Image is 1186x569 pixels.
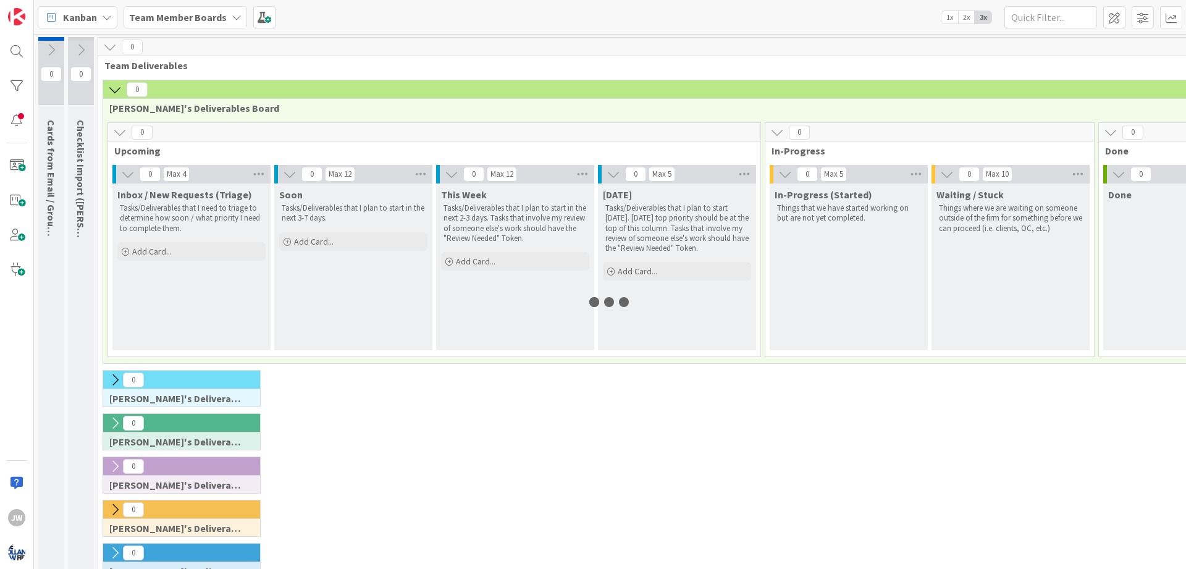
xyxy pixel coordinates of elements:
span: 0 [797,167,818,182]
span: Jessica's Deliverables Board [109,479,245,491]
span: 0 [123,502,144,517]
p: Tasks/Deliverables that I plan to start in the next 3-7 days. [282,203,425,224]
span: 0 [1122,125,1143,140]
span: 0 [959,167,980,182]
span: Add Card... [456,256,495,267]
div: Max 12 [490,171,513,177]
span: 2x [958,11,975,23]
div: Max 5 [652,171,671,177]
span: Inbox / New Requests (Triage) [117,188,252,201]
input: Quick Filter... [1004,6,1097,28]
span: 0 [132,125,153,140]
span: Manny's Deliverables Board [109,522,245,534]
span: Add Card... [132,246,172,257]
p: Things that we have started working on but are not yet completed. [777,203,920,224]
span: Add Card... [294,236,334,247]
span: Kanban [63,10,97,25]
div: Max 5 [824,171,843,177]
span: 0 [463,167,484,182]
span: 0 [123,373,144,387]
span: Waiting / Stuck [936,188,1004,201]
p: Tasks/Deliverables that I plan to start in the next 2-3 days. Tasks that involve my review of som... [444,203,587,243]
span: This Week [441,188,487,201]
span: Ann's Deliverables Board [109,436,245,448]
span: 0 [70,67,91,82]
img: Visit kanbanzone.com [8,8,25,25]
span: 0 [789,125,810,140]
span: 0 [123,546,144,560]
span: 0 [140,167,161,182]
img: avatar [8,544,25,561]
span: In-Progress (Started) [775,188,872,201]
span: Jimmy's Deliverables Board [109,392,245,405]
span: Today [603,188,632,201]
span: In-Progress [772,145,1079,157]
p: Tasks/Deliverables that I plan to start [DATE]. [DATE] top priority should be at the top of this ... [605,203,749,253]
span: 0 [41,67,62,82]
span: 0 [301,167,322,182]
span: 1x [941,11,958,23]
span: 0 [122,40,143,54]
div: JW [8,509,25,526]
span: 0 [625,167,646,182]
span: Cards from Email / Group Triage [45,120,57,263]
div: Max 12 [329,171,351,177]
span: 0 [1130,167,1151,182]
div: Max 10 [986,171,1009,177]
span: Add Card... [618,266,657,277]
b: Team Member Boards [129,11,227,23]
span: Upcoming [114,145,745,157]
span: Done [1108,188,1132,201]
span: 0 [127,82,148,97]
span: Checklist Import (John Temporary) [75,120,87,280]
span: 0 [123,459,144,474]
div: Max 4 [167,171,186,177]
p: Things where we are waiting on someone outside of the firm for something before we can proceed (i... [939,203,1082,234]
p: Tasks/Deliverables that I need to triage to determine how soon / what priority I need to complete... [120,203,263,234]
span: Soon [279,188,303,201]
span: 0 [123,416,144,431]
span: 3x [975,11,991,23]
